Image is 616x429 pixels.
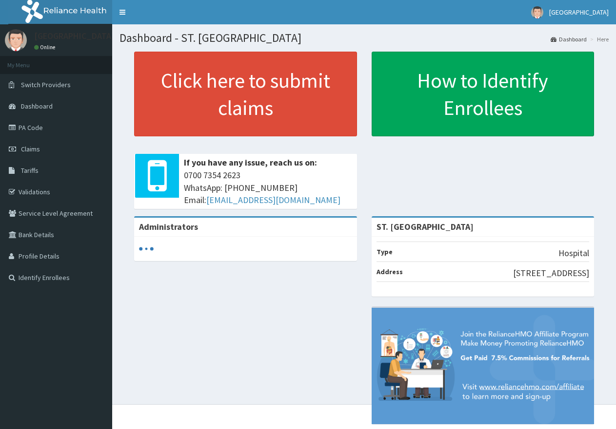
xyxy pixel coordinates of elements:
[134,52,357,136] a: Click here to submit claims
[558,247,589,260] p: Hospital
[34,32,115,40] p: [GEOGRAPHIC_DATA]
[139,221,198,232] b: Administrators
[377,267,403,276] b: Address
[139,242,154,256] svg: audio-loading
[531,6,543,19] img: User Image
[5,29,27,51] img: User Image
[372,308,595,424] img: provider-team-banner.png
[34,44,58,51] a: Online
[551,35,587,43] a: Dashboard
[21,166,39,175] span: Tariffs
[206,194,340,205] a: [EMAIL_ADDRESS][DOMAIN_NAME]
[119,32,609,44] h1: Dashboard - ST. [GEOGRAPHIC_DATA]
[372,52,595,136] a: How to Identify Enrollees
[377,221,474,232] strong: ST. [GEOGRAPHIC_DATA]
[21,145,40,153] span: Claims
[21,80,71,89] span: Switch Providers
[513,267,589,280] p: [STREET_ADDRESS]
[21,102,53,111] span: Dashboard
[549,8,609,17] span: [GEOGRAPHIC_DATA]
[588,35,609,43] li: Here
[184,157,317,168] b: If you have any issue, reach us on:
[377,247,393,256] b: Type
[184,169,352,206] span: 0700 7354 2623 WhatsApp: [PHONE_NUMBER] Email:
